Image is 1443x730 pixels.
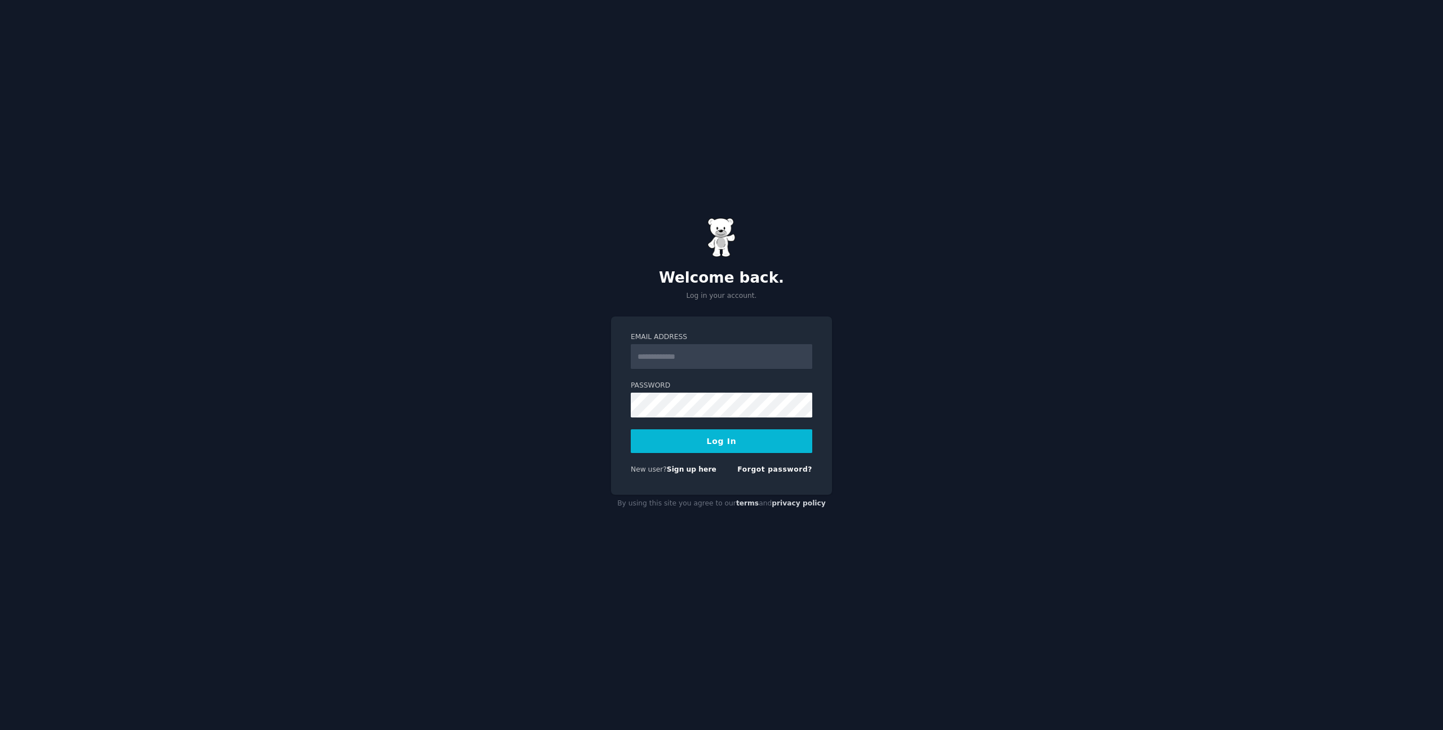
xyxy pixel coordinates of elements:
a: privacy policy [772,499,826,507]
p: Log in your account. [611,291,832,301]
a: Forgot password? [737,465,812,473]
label: Password [631,381,812,391]
img: Gummy Bear [707,218,736,257]
label: Email Address [631,332,812,342]
button: Log In [631,429,812,453]
div: By using this site you agree to our and [611,495,832,513]
a: terms [736,499,759,507]
a: Sign up here [667,465,716,473]
span: New user? [631,465,667,473]
h2: Welcome back. [611,269,832,287]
